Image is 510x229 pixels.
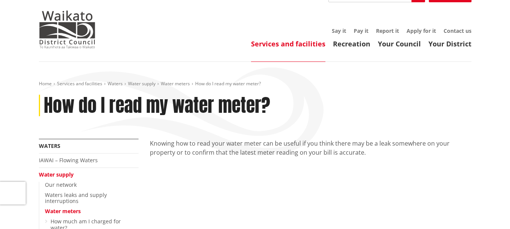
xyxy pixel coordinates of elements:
a: Water supply [128,80,156,87]
a: Services and facilities [57,80,102,87]
a: Services and facilities [251,39,325,48]
a: Pay it [354,27,368,34]
img: Waikato District Council - Te Kaunihera aa Takiwaa o Waikato [39,11,96,48]
a: Waters [39,142,60,149]
iframe: Messenger Launcher [475,197,502,224]
a: Water meters [161,80,190,87]
a: Home [39,80,52,87]
a: Your Council [378,39,421,48]
p: Knowing how to read your water meter can be useful if you think there may be a leak somewhere on ... [150,139,471,157]
a: Water supply [39,171,74,178]
h1: How do I read my water meter? [44,95,270,117]
a: Water meters [45,207,81,215]
a: Waters [108,80,123,87]
a: IAWAI – Flowing Waters [39,157,98,164]
a: Report it [376,27,399,34]
span: How do I read my water meter? [195,80,261,87]
a: Recreation [333,39,370,48]
a: Our network [45,181,77,188]
a: Apply for it [407,27,436,34]
a: Your District [428,39,471,48]
nav: breadcrumb [39,81,471,87]
a: Contact us [444,27,471,34]
a: Say it [332,27,346,34]
a: Waters leaks and supply interruptions [45,191,107,205]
